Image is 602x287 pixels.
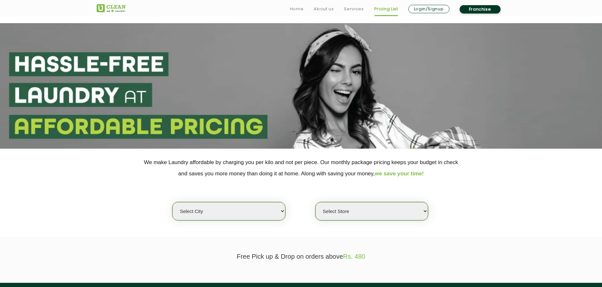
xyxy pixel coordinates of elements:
[408,5,449,13] a: Login/Signup
[374,5,398,13] a: Pricing List
[290,5,304,13] a: Home
[314,5,334,13] a: About us
[97,157,506,179] p: We make Laundry affordable by charging you per kilo and not per piece. Our monthly package pricin...
[375,171,424,177] span: we save your time!
[460,5,501,14] a: Franchise
[97,4,126,12] img: UClean Laundry and Dry Cleaning
[344,5,364,13] a: Services
[343,253,365,260] span: Rs. 480
[97,253,506,260] p: Free Pick up & Drop on orders above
